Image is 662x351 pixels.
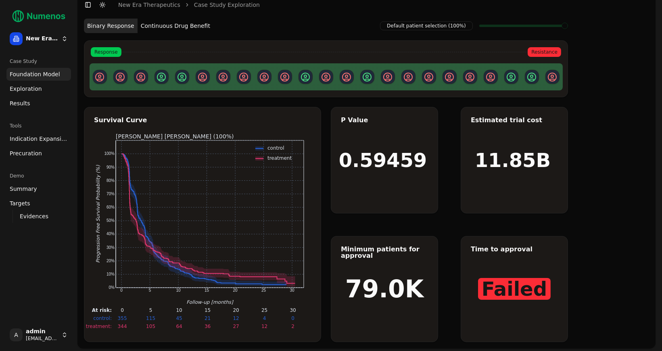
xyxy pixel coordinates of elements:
text: 30% [106,245,114,250]
a: Case Study Exploration [194,1,260,9]
span: Exploration [10,85,42,93]
a: Targets [6,197,71,210]
span: Failed [478,278,551,300]
button: New Era Therapeutics [6,29,71,48]
div: Survival Curve [94,117,311,123]
span: Summary [10,185,37,193]
span: Indication Expansion [10,135,68,143]
text: 20% [106,259,114,263]
text: 30 [290,288,294,292]
h1: 79.0K [345,277,424,301]
span: A [10,328,23,341]
span: New Era Therapeutics [26,35,58,42]
span: Results [10,99,30,107]
span: Response [91,47,121,57]
text: 25 [261,288,266,292]
a: Precuration [6,147,71,160]
text: 344 [117,324,127,329]
text: 27 [233,324,239,329]
text: 105 [146,324,155,329]
text: 45 [176,315,182,321]
h1: 0.59459 [339,150,427,170]
text: treatment [267,155,292,161]
text: 21 [204,315,210,321]
text: 50% [106,218,114,223]
div: Demo [6,169,71,182]
div: Case Study [6,55,71,68]
text: 2 [291,324,294,329]
text: 10% [106,272,114,276]
h1: 11.85B [475,150,551,170]
text: 90% [106,165,114,169]
a: Results [6,97,71,110]
text: 355 [117,315,127,321]
text: 12 [261,324,267,329]
text: treatment: [86,324,111,329]
a: Foundation Model [6,68,71,81]
text: 100% [104,151,115,156]
text: [PERSON_NAME] [PERSON_NAME] (100%) [116,133,234,140]
a: Summary [6,182,71,195]
span: Targets [10,199,30,207]
text: 0 [291,315,294,321]
text: 5 [148,288,151,292]
div: Tools [6,119,71,132]
nav: breadcrumb [118,1,260,9]
a: Indication Expansion [6,132,71,145]
text: 10 [176,307,182,313]
text: 70% [106,192,114,196]
button: Binary Response [84,19,138,33]
text: 15 [205,288,209,292]
a: Evidences [17,211,61,222]
text: 36 [204,324,210,329]
button: Continuous Drug Benefit [138,19,213,33]
text: 20 [233,307,239,313]
text: Follow-up [months] [186,299,234,305]
text: 80% [106,178,114,183]
text: Progression Free Survival Probability (%) [95,165,101,263]
text: 10 [176,288,181,292]
text: 15 [204,307,210,313]
span: Default patient selection (100%) [380,21,473,30]
a: New Era Therapeutics [118,1,180,9]
text: 0 [121,307,124,313]
img: Numenos [6,6,71,26]
text: 0 [120,288,123,292]
text: 20 [233,288,238,292]
span: admin [26,328,58,335]
text: 25 [261,307,267,313]
text: 12 [233,315,239,321]
span: [EMAIL_ADDRESS] [26,335,58,342]
text: 0% [109,285,115,290]
text: control [267,145,284,151]
span: Resistance [528,47,561,57]
text: 4 [263,315,266,321]
text: control: [93,315,112,321]
span: Foundation Model [10,70,60,78]
span: Precuration [10,149,42,157]
text: At risk: [92,307,111,313]
text: 60% [106,205,114,209]
text: 64 [176,324,182,329]
text: 40% [106,232,114,236]
text: 30 [290,307,296,313]
a: Exploration [6,82,71,95]
span: Evidences [20,212,48,220]
text: 115 [146,315,155,321]
text: 5 [149,307,152,313]
button: Aadmin[EMAIL_ADDRESS] [6,325,71,345]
